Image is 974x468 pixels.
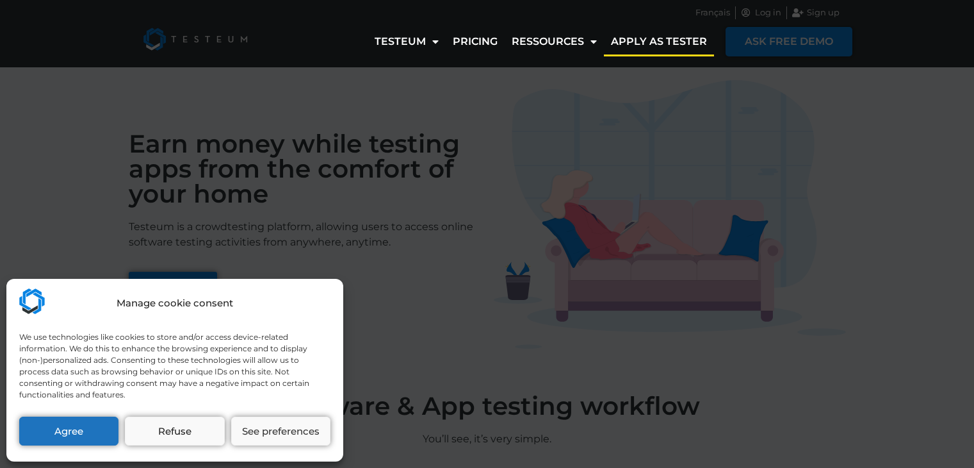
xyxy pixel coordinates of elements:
button: See preferences [231,417,330,446]
img: Testeum.com - Application crowdtesting platform [19,288,45,314]
a: Testeum [368,27,446,56]
div: We use technologies like cookies to store and/or access device-related information. We do this to... [19,331,329,401]
a: Pricing [446,27,505,56]
button: Refuse [125,417,224,446]
div: Manage cookie consent [117,296,233,311]
a: Apply as tester [604,27,714,56]
nav: Menu [368,27,714,56]
a: Ressources [505,27,604,56]
button: Agree [19,417,118,446]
